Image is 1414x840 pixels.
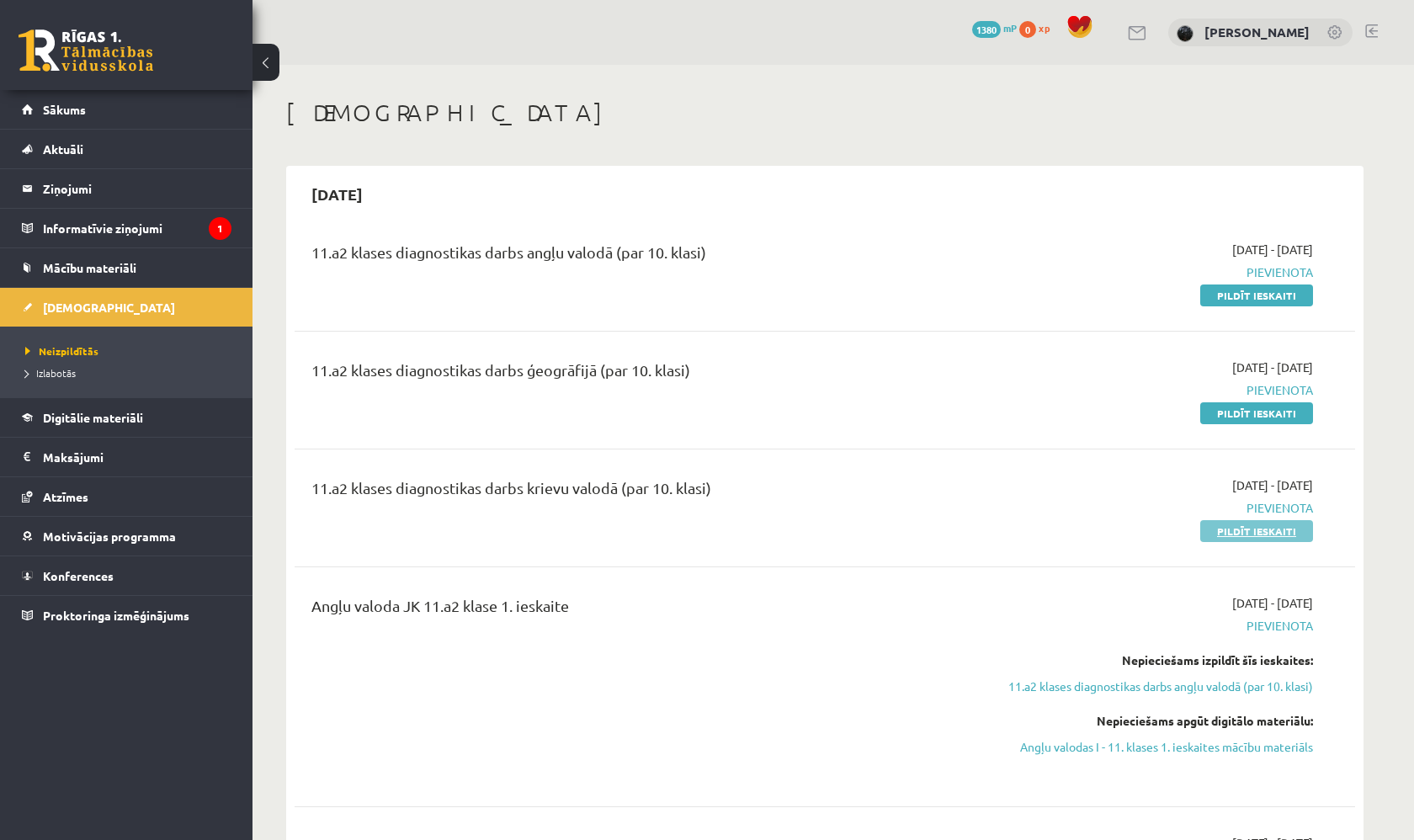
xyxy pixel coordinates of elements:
span: 1380 [972,21,1001,38]
a: Pildīt ieskaiti [1200,284,1313,306]
a: Aktuāli [22,130,231,168]
span: Pievienota [996,263,1313,281]
span: Proktoringa izmēģinājums [43,608,189,623]
a: Rīgas 1. Tālmācības vidusskola [19,29,153,72]
img: Karolina Rogalika [1177,25,1193,42]
legend: Maksājumi [43,438,231,476]
span: Sākums [43,102,86,117]
span: Aktuāli [43,141,83,157]
span: [DATE] - [DATE] [1232,594,1313,612]
span: Atzīmes [43,489,88,504]
a: Konferences [22,556,231,595]
span: Neizpildītās [25,344,98,358]
a: Mācību materiāli [22,248,231,287]
div: Nepieciešams izpildīt šīs ieskaites: [996,651,1313,669]
span: Motivācijas programma [43,529,176,544]
div: 11.a2 klases diagnostikas darbs angļu valodā (par 10. klasi) [311,241,970,272]
h2: [DATE] [295,174,380,214]
a: Proktoringa izmēģinājums [22,596,231,635]
span: Digitālie materiāli [43,410,143,425]
span: 0 [1019,21,1036,38]
span: Pievienota [996,381,1313,399]
i: 1 [209,217,231,240]
a: 1380 mP [972,21,1017,35]
span: mP [1003,21,1017,35]
a: Sākums [22,90,231,129]
span: [DATE] - [DATE] [1232,476,1313,494]
span: [DEMOGRAPHIC_DATA] [43,300,175,315]
span: Izlabotās [25,366,76,380]
span: [DATE] - [DATE] [1232,241,1313,258]
span: Konferences [43,568,114,583]
span: Pievienota [996,499,1313,517]
a: Atzīmes [22,477,231,516]
legend: Informatīvie ziņojumi [43,209,231,247]
a: Motivācijas programma [22,517,231,556]
span: [DATE] - [DATE] [1232,359,1313,376]
a: Digitālie materiāli [22,398,231,437]
div: 11.a2 klases diagnostikas darbs krievu valodā (par 10. klasi) [311,476,970,508]
h1: [DEMOGRAPHIC_DATA] [286,98,1363,127]
a: [PERSON_NAME] [1204,24,1310,40]
legend: Ziņojumi [43,169,231,208]
a: [DEMOGRAPHIC_DATA] [22,288,231,327]
div: Angļu valoda JK 11.a2 klase 1. ieskaite [311,594,970,625]
a: 0 xp [1019,21,1058,35]
span: Pievienota [996,617,1313,635]
a: 11.a2 klases diagnostikas darbs angļu valodā (par 10. klasi) [996,678,1313,695]
div: Nepieciešams apgūt digitālo materiālu: [996,712,1313,730]
a: Angļu valodas I - 11. klases 1. ieskaites mācību materiāls [996,738,1313,756]
a: Izlabotās [25,365,236,380]
div: 11.a2 klases diagnostikas darbs ģeogrāfijā (par 10. klasi) [311,359,970,390]
a: Pildīt ieskaiti [1200,520,1313,542]
span: Mācību materiāli [43,260,136,275]
a: Neizpildītās [25,343,236,359]
span: xp [1039,21,1050,35]
a: Informatīvie ziņojumi1 [22,209,231,247]
a: Pildīt ieskaiti [1200,402,1313,424]
a: Maksājumi [22,438,231,476]
a: Ziņojumi [22,169,231,208]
